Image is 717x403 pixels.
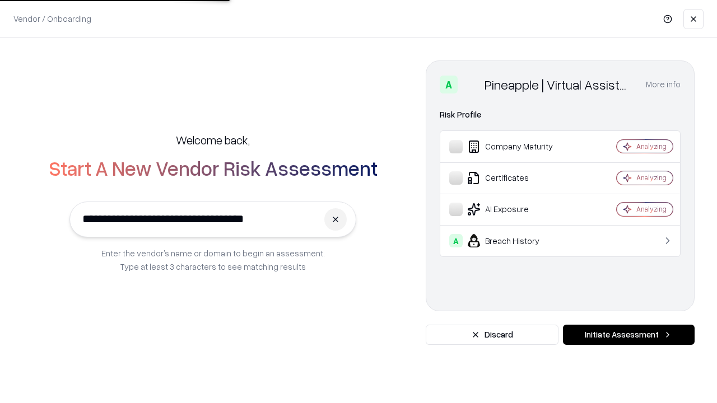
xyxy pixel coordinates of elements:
[426,325,558,345] button: Discard
[176,132,250,148] h5: Welcome back,
[636,173,667,182] div: Analyzing
[636,204,667,214] div: Analyzing
[636,142,667,151] div: Analyzing
[646,74,681,95] button: More info
[485,76,632,93] div: Pineapple | Virtual Assistant Agency
[449,171,583,185] div: Certificates
[563,325,695,345] button: Initiate Assessment
[462,76,480,93] img: Pineapple | Virtual Assistant Agency
[49,157,378,179] h2: Start A New Vendor Risk Assessment
[449,234,583,247] div: Breach History
[440,76,458,93] div: A
[440,108,681,121] div: Risk Profile
[449,234,463,247] div: A
[13,13,91,25] p: Vendor / Onboarding
[449,140,583,153] div: Company Maturity
[101,246,325,273] p: Enter the vendor’s name or domain to begin an assessment. Type at least 3 characters to see match...
[449,203,583,216] div: AI Exposure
